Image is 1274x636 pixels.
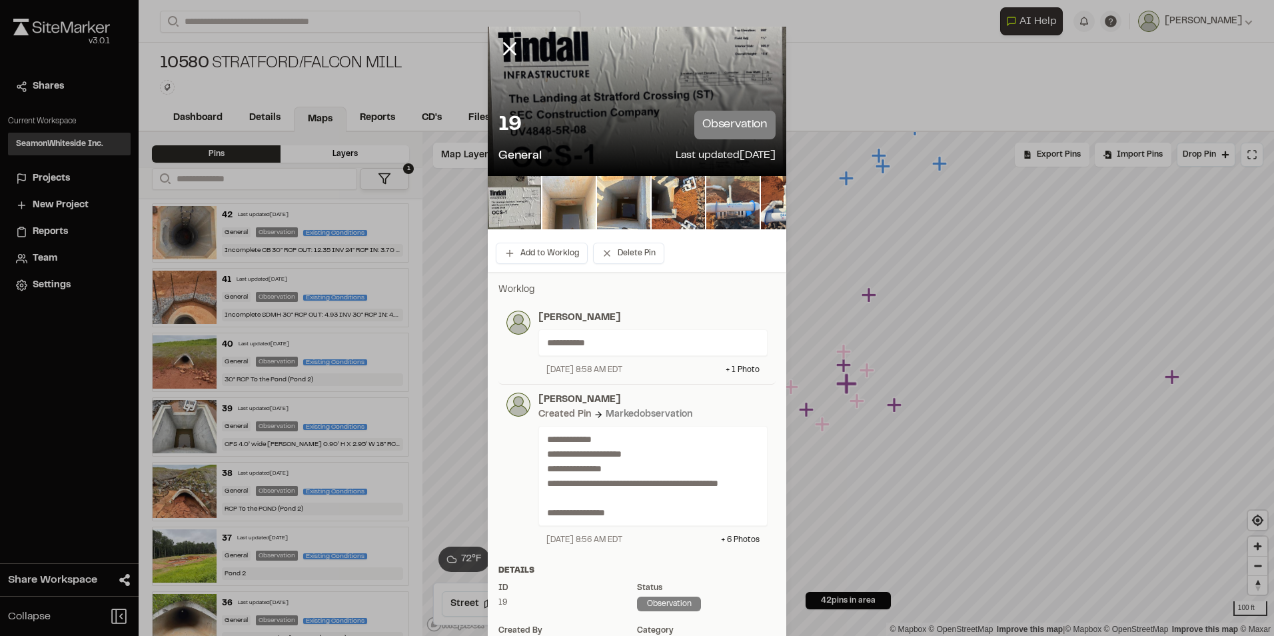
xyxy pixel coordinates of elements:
[498,565,776,577] div: Details
[761,176,814,229] img: file
[498,597,637,609] div: 19
[538,407,591,422] div: Created Pin
[498,283,776,297] p: Worklog
[706,176,760,229] img: file
[498,112,521,139] p: 19
[546,364,622,376] div: [DATE] 8:58 AM EDT
[538,311,768,325] p: [PERSON_NAME]
[593,243,664,264] button: Delete Pin
[637,582,776,594] div: Status
[506,393,530,417] img: photo
[637,597,701,611] div: observation
[652,176,705,229] img: file
[506,311,530,335] img: photo
[606,407,692,422] div: Marked observation
[498,147,542,165] p: General
[498,582,637,594] div: ID
[676,147,776,165] p: Last updated [DATE]
[542,176,596,229] img: file
[546,534,622,546] div: [DATE] 8:56 AM EDT
[726,364,760,376] div: + 1 Photo
[538,393,768,407] p: [PERSON_NAME]
[597,176,650,229] img: file
[694,111,776,139] p: observation
[721,534,760,546] div: + 6 Photo s
[496,243,588,264] button: Add to Worklog
[488,176,541,229] img: file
